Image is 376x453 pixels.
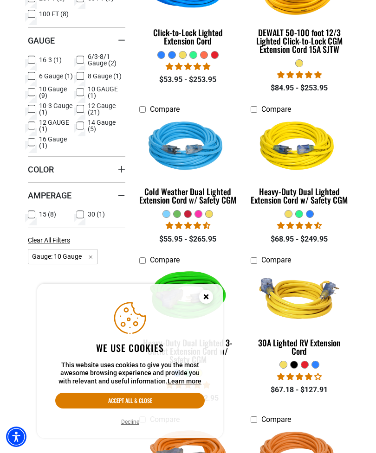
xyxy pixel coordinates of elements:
span: 30 (1) [88,211,105,217]
div: $53.95 - $253.95 [139,74,237,85]
span: Compare [150,105,180,114]
a: Clear All Filters [28,236,74,245]
span: 4.62 stars [166,221,210,230]
span: 4.11 stars [277,372,322,381]
span: 12 GAUGE (1) [39,119,73,132]
span: Compare [261,105,291,114]
div: 30A Lighted RV Extension Cord [251,338,348,355]
div: Cold Weather Dual Lighted Extension Cord w/ Safety CGM [139,187,237,204]
a: Gauge: 10 Gauge [28,252,98,261]
a: yellow 30A Lighted RV Extension Cord [251,269,348,361]
img: yellow [250,254,349,342]
button: Accept all & close [55,393,205,408]
span: 4.87 stars [166,62,210,71]
div: Heavy-Duty Dual Lighted Extension Cord w/ Safety CGM [251,187,348,204]
span: 15 (8) [39,211,56,217]
summary: Gauge [28,27,125,53]
span: Gauge [28,35,55,46]
a: neon green Heavy-Duty Dual Lighted 3-Outlet Extension Cord w/ Safety CGM [139,269,237,369]
span: 16 Gauge (1) [39,136,73,149]
div: Click-to-Lock Lighted Extension Cord [139,28,237,45]
a: This website uses cookies to give you the most awesome browsing experience and provide you with r... [168,377,201,385]
span: Compare [150,255,180,264]
img: yellow [250,103,349,191]
a: yellow Heavy-Duty Dual Lighted Extension Cord w/ Safety CGM [251,118,348,210]
aside: Cookie Consent [37,284,223,439]
span: Compare [261,255,291,264]
button: Close this option [189,284,223,313]
span: 10 Gauge (9) [39,86,73,99]
span: 100 FT (8) [39,11,69,17]
span: Amperage [28,190,71,201]
span: 16-3 (1) [39,57,62,63]
img: Light Blue [139,103,237,191]
div: $68.95 - $249.95 [251,234,348,245]
span: 4.84 stars [277,70,322,79]
span: Gauge: 10 Gauge [28,249,98,264]
a: Light Blue Cold Weather Dual Lighted Extension Cord w/ Safety CGM [139,118,237,210]
span: 12 Gauge (21) [88,102,122,115]
p: This website uses cookies to give you the most awesome browsing experience and provide you with r... [55,361,205,386]
span: 4.64 stars [277,221,322,230]
div: $67.18 - $127.91 [251,384,348,396]
span: 10 GAUGE (1) [88,86,122,99]
span: Clear All Filters [28,236,70,244]
summary: Amperage [28,182,125,208]
div: $55.95 - $265.95 [139,234,237,245]
summary: Color [28,156,125,182]
span: Compare [261,415,291,424]
span: 6/3-8/1 Gauge (2) [88,53,122,66]
span: 8 Gauge (1) [88,73,122,79]
div: DEWALT 50-100 foot 12/3 Lighted Click-to-Lock CGM Extension Cord 15A SJTW [251,28,348,53]
div: Accessibility Menu [6,427,26,447]
button: Decline [118,417,142,427]
div: $84.95 - $253.95 [251,83,348,94]
span: 14 Gauge (5) [88,119,122,132]
h2: We use cookies [55,342,205,354]
span: 6 Gauge (1) [39,73,73,79]
span: Color [28,164,54,175]
span: 10-3 Gauge (1) [39,102,73,115]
